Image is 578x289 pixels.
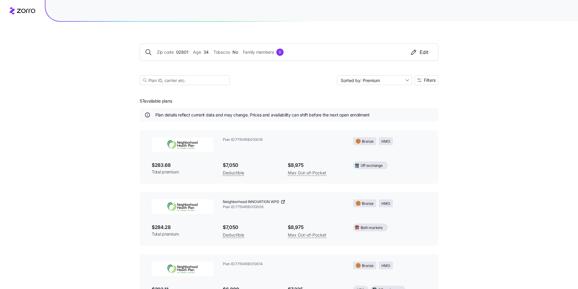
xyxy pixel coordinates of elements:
span: Zip code [157,49,174,56]
button: Edit [405,49,433,56]
span: $284.28 [152,224,213,231]
span: No [232,49,238,56]
span: Tobacco [213,49,230,56]
div: 0 [276,49,284,56]
span: $7,050 [223,161,278,169]
span: Total premium [152,169,213,175]
span: $7,050 [223,224,278,231]
span: 34 [204,49,209,56]
span: Plan details reflect current data and may change. Prices and availability can shift before the ne... [155,112,370,118]
input: Sort by [337,75,412,85]
span: $8,975 [288,224,343,231]
img: Neighborhood Health Plan of Rhode Island [152,137,213,152]
span: Age [193,49,201,56]
span: Neighborhood INNOVATION WPD [223,199,279,205]
span: HMO [381,201,390,207]
span: Bronze [362,263,374,269]
span: Filters [424,78,436,82]
span: Bronze [362,139,374,144]
img: Neighborhood Health Plan of Rhode Island [152,199,213,214]
span: Family members [243,49,274,56]
div: Edit [410,49,428,56]
span: Off exchange [361,163,383,169]
span: Bronze [362,201,374,207]
span: Plan ID: 77514RI0010014 [223,262,343,267]
span: $283.68 [152,161,213,169]
span: Plan ID: 77514RI0010006 [223,205,343,210]
span: Both markets [361,225,383,231]
span: 02801 [176,49,188,56]
span: $8,975 [288,161,343,169]
img: Neighborhood Health Plan of Rhode Island [152,262,213,276]
span: Deductible [223,231,244,239]
span: Max Out-of-Pocket [288,231,326,239]
span: HMO [381,263,390,269]
span: Plan ID: 77514RI0010016 [223,137,343,142]
span: Total premium [152,231,213,237]
button: Filters [415,75,438,85]
span: HMO [381,139,390,144]
span: 57 available plans [140,98,172,104]
span: Max Out-of-Pocket [288,169,326,176]
input: Plan ID, carrier etc. [140,75,230,85]
span: Deductible [223,169,244,176]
